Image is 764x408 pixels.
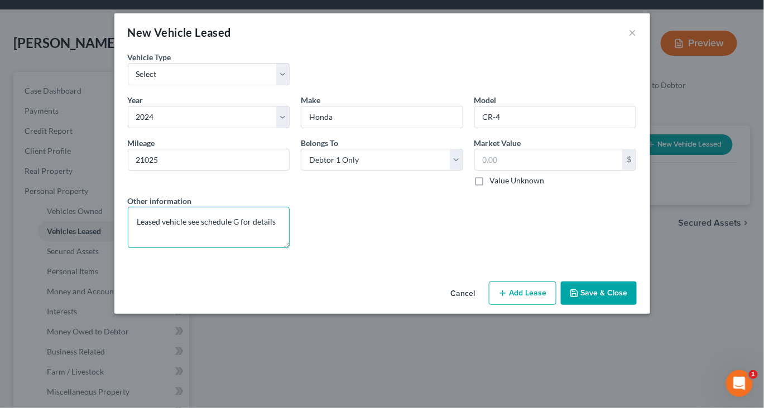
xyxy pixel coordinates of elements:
span: Make [301,95,320,105]
input: ex. Altima [475,106,636,128]
label: Other information [128,195,192,207]
span: Year [128,95,143,105]
iframe: Intercom live chat [726,370,753,397]
label: Market Value [474,137,521,149]
button: Add Lease [489,281,556,305]
button: Save & Close [561,281,637,305]
div: New Vehicle Leased [128,25,231,40]
span: 1 [749,370,758,379]
span: Vehicle Type [128,52,171,62]
span: Belongs To [301,138,338,148]
input: ex. Nissan [301,106,463,128]
button: Cancel [442,283,484,305]
label: Mileage [128,137,155,149]
button: × [629,26,637,39]
span: Model [474,95,497,105]
input: 0.00 [475,149,623,171]
input: -- [128,149,290,171]
div: $ [622,149,636,171]
label: Value Unknown [490,175,545,186]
